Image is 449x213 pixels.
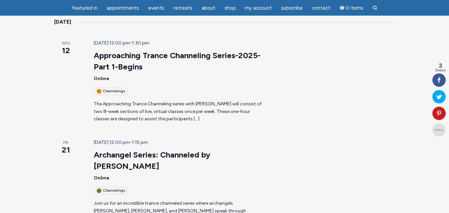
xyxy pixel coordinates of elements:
a: About [198,2,219,15]
span: 12 [54,45,78,56]
span: Appointments [107,5,139,11]
span: Shares [435,69,446,72]
a: My Account [241,2,276,15]
a: Appointments [103,2,143,15]
a: Contact [308,2,334,15]
span: 1:30 pm [132,40,149,46]
span: Contact [312,5,330,11]
span: 0 items [346,6,363,11]
a: Approaching Trance Channeling Series-2025-Part 1-Begins [94,51,261,72]
span: About [202,5,215,11]
a: Events [144,2,168,15]
a: Retreats [169,2,196,15]
span: Online [94,175,109,181]
span: Fri [54,140,78,146]
span: My Account [245,5,272,11]
span: [DATE] 12:00 pm [94,140,130,145]
div: Channelings [94,88,128,95]
time: [DATE] [54,18,71,26]
span: [DATE] 12:00 pm [94,40,130,46]
span: 1:15 pm [132,140,148,145]
span: Retreats [173,5,192,11]
a: Cart0 items [336,1,368,15]
span: Online [94,76,109,81]
a: Archangel Series: Channeled by [PERSON_NAME] [94,150,210,171]
div: Channelings [94,187,128,194]
span: featured in [72,5,97,11]
span: Subscribe [281,5,303,11]
span: 21 [54,144,78,156]
span: 3 [435,63,446,69]
p: The Approaching Trance Channeling series with [PERSON_NAME] will consist of two 8-week sections o... [94,100,266,123]
time: - [94,140,148,145]
a: Subscribe [277,2,307,15]
span: Events [148,5,164,11]
time: - [94,40,149,46]
span: Shop [225,5,236,11]
i: Cart [340,5,346,11]
a: featured in [68,2,101,15]
a: Shop [221,2,240,15]
span: Wed [54,41,78,47]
